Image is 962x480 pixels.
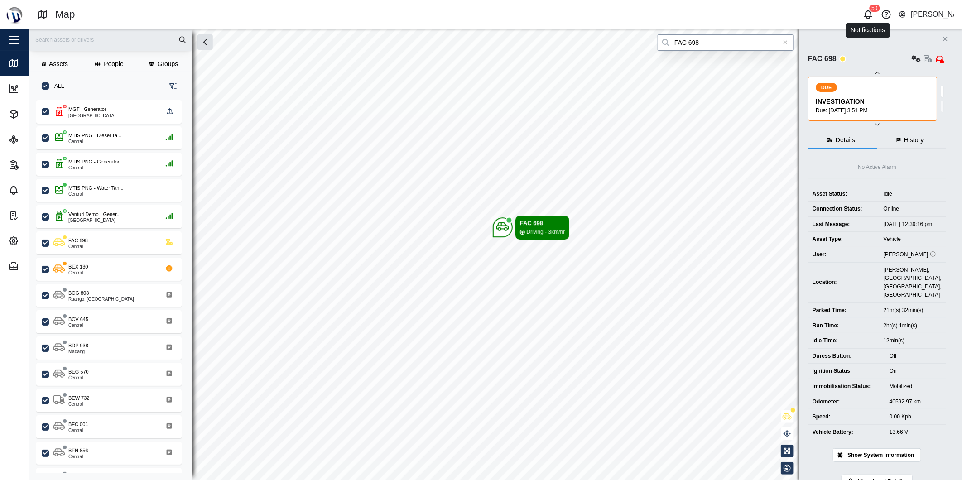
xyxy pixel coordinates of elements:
[904,137,924,143] span: History
[847,449,914,461] span: Show System Information
[813,220,875,229] div: Last Message:
[813,250,875,259] div: User:
[890,398,942,406] div: 40592.97 km
[68,106,106,113] div: MGT - Generator
[68,455,88,459] div: Central
[34,33,187,47] input: Search assets or drivers
[890,382,942,391] div: Mobilized
[24,185,51,195] div: Alarms
[884,322,942,330] div: 2hr(s) 1min(s)
[68,342,88,350] div: BDP 938
[24,261,49,271] div: Admin
[836,137,855,143] span: Details
[68,271,88,275] div: Central
[808,53,837,65] div: FAC 698
[833,448,921,462] button: Show System Information
[68,376,89,380] div: Central
[911,9,954,20] div: [PERSON_NAME]
[813,322,875,330] div: Run Time:
[813,382,880,391] div: Immobilisation Status:
[858,163,896,172] div: No Active Alarm
[49,82,64,90] label: ALL
[813,352,880,360] div: Duress Button:
[68,192,124,197] div: Central
[68,428,88,433] div: Central
[68,316,88,323] div: BCV 645
[813,278,875,287] div: Location:
[68,218,121,223] div: [GEOGRAPHIC_DATA]
[890,352,942,360] div: Off
[68,114,115,118] div: [GEOGRAPHIC_DATA]
[68,447,88,455] div: BFN 856
[68,289,89,297] div: BCG 808
[884,205,942,213] div: Online
[68,139,121,144] div: Central
[869,5,880,12] div: 50
[68,323,88,328] div: Central
[68,245,88,249] div: Central
[29,29,962,480] canvas: Map
[24,84,62,94] div: Dashboard
[68,184,124,192] div: MTIS PNG - Water Tan...
[884,266,942,299] div: [PERSON_NAME], [GEOGRAPHIC_DATA], [GEOGRAPHIC_DATA], [GEOGRAPHIC_DATA]
[68,166,123,170] div: Central
[5,5,24,24] img: Main Logo
[813,367,880,375] div: Ignition Status:
[898,8,955,21] button: [PERSON_NAME]
[821,83,832,91] span: DUE
[24,211,47,221] div: Tasks
[68,368,89,376] div: BEG 570
[68,237,88,245] div: FAC 698
[816,97,931,107] div: INVESTIGATION
[884,235,942,244] div: Vehicle
[157,61,178,67] span: Groups
[884,306,942,315] div: 21hr(s) 32min(s)
[36,97,192,473] div: grid
[813,306,875,315] div: Parked Time:
[813,190,875,198] div: Asset Status:
[24,134,45,144] div: Sites
[884,190,942,198] div: Idle
[104,61,124,67] span: People
[493,216,569,240] div: Map marker
[68,297,134,302] div: Ruango, [GEOGRAPHIC_DATA]
[884,250,942,259] div: [PERSON_NAME]
[813,428,880,437] div: Vehicle Battery:
[24,58,43,68] div: Map
[49,61,68,67] span: Assets
[813,336,875,345] div: Idle Time:
[527,228,565,236] div: Driving - 3km/hr
[813,235,875,244] div: Asset Type:
[813,205,875,213] div: Connection Status:
[68,421,88,428] div: BFC 001
[520,219,565,228] div: FAC 698
[816,106,931,115] div: Due: [DATE] 3:51 PM
[68,402,89,407] div: Central
[68,350,88,354] div: Madang
[890,367,942,375] div: On
[24,160,53,170] div: Reports
[68,263,88,271] div: BEX 130
[68,132,121,139] div: MTIS PNG - Diesel Ta...
[24,109,50,119] div: Assets
[813,398,880,406] div: Odometer:
[68,158,123,166] div: MTIS PNG - Generator...
[890,413,942,421] div: 0.00 Kph
[884,220,942,229] div: [DATE] 12:39:16 pm
[658,34,794,51] input: Search by People, Asset, Geozone or Place
[55,7,75,23] div: Map
[884,336,942,345] div: 12min(s)
[813,413,880,421] div: Speed:
[68,211,121,218] div: Venturi Demo - Gener...
[890,428,942,437] div: 13.66 V
[24,236,54,246] div: Settings
[68,394,89,402] div: BEW 732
